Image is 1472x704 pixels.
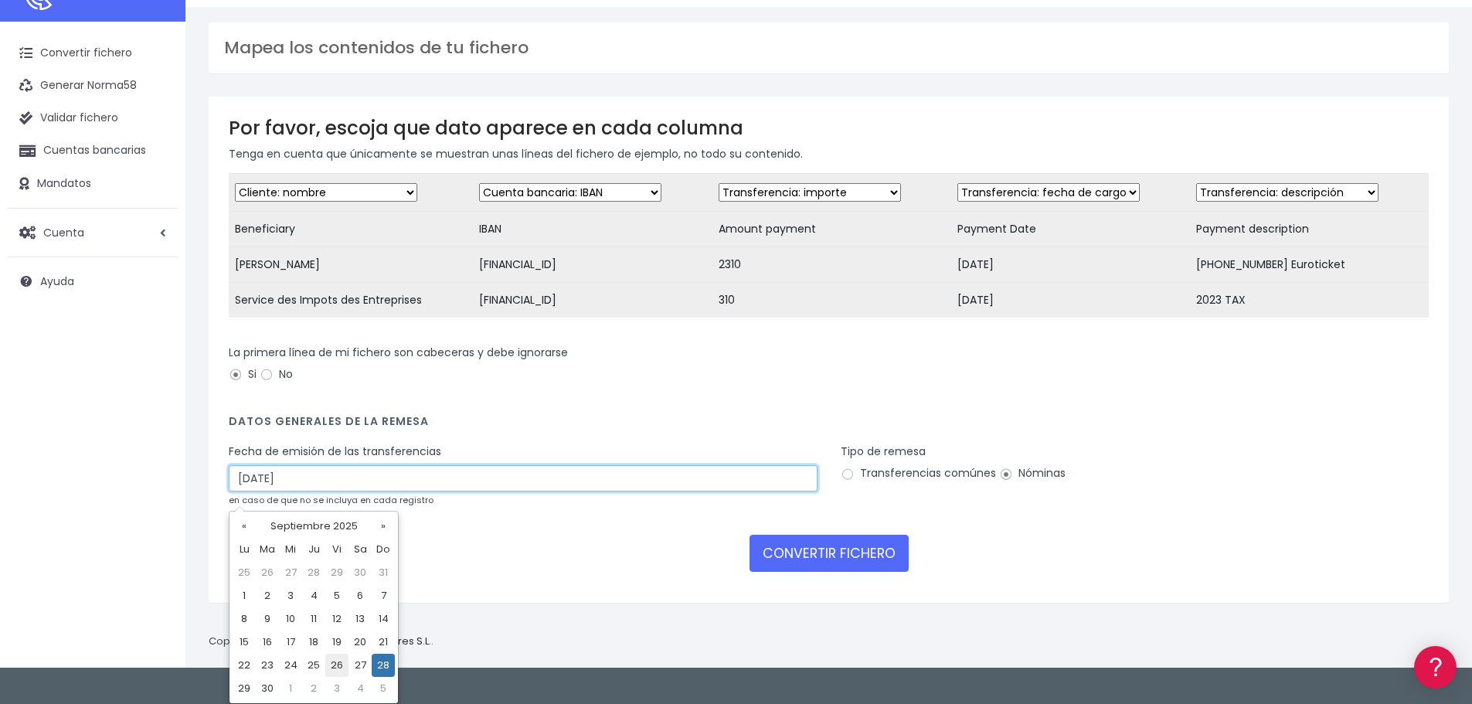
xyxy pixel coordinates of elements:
td: Beneficiary [229,212,473,247]
td: 27 [348,654,372,677]
label: Si [229,366,257,383]
td: 30 [348,561,372,584]
td: 5 [325,584,348,607]
p: Tenga en cuenta que únicamente se muestran unas líneas del fichero de ejemplo, no todo su contenido. [229,145,1429,162]
label: Fecha de emisión de las transferencias [229,444,441,460]
a: Ayuda [8,265,178,298]
td: Service des Impots des Entreprises [229,283,473,318]
th: » [372,515,395,538]
td: 17 [279,631,302,654]
td: 19 [325,631,348,654]
td: 12 [325,607,348,631]
div: Facturación [15,307,294,321]
td: [PERSON_NAME] [229,247,473,283]
td: 4 [302,584,325,607]
td: 20 [348,631,372,654]
td: 27 [279,561,302,584]
td: 22 [233,654,256,677]
a: Formatos [15,196,294,219]
label: Transferencias comúnes [841,465,996,481]
td: 7 [372,584,395,607]
div: Convertir ficheros [15,171,294,185]
td: 18 [302,631,325,654]
a: General [15,332,294,355]
label: No [260,366,293,383]
th: Ma [256,538,279,561]
td: 2 [256,584,279,607]
th: Lu [233,538,256,561]
td: 2310 [712,247,951,283]
td: 15 [233,631,256,654]
td: 26 [325,654,348,677]
a: Información general [15,131,294,155]
td: 30 [256,677,279,700]
th: Vi [325,538,348,561]
td: 25 [233,561,256,584]
td: 310 [712,283,951,318]
span: Ayuda [40,274,74,289]
a: Cuenta [8,216,178,249]
td: 21 [372,631,395,654]
td: 1 [233,584,256,607]
td: 14 [372,607,395,631]
td: 3 [325,677,348,700]
label: Tipo de remesa [841,444,926,460]
td: 29 [325,561,348,584]
label: Nóminas [999,465,1066,481]
td: 4 [348,677,372,700]
h3: Por favor, escoja que dato aparece en cada columna [229,117,1429,139]
td: [DATE] [951,247,1190,283]
small: en caso de que no se incluya en cada registro [229,494,433,506]
h4: Datos generales de la remesa [229,415,1429,436]
td: 28 [302,561,325,584]
a: API [15,395,294,419]
td: 5 [372,677,395,700]
a: Validar fichero [8,102,178,134]
td: 26 [256,561,279,584]
th: Sa [348,538,372,561]
p: Copyright © 2025 . [209,634,433,650]
td: [PHONE_NUMBER] Euroticket [1190,247,1429,283]
td: 13 [348,607,372,631]
td: [DATE] [951,283,1190,318]
a: Videotutoriales [15,243,294,267]
a: Convertir fichero [8,37,178,70]
h3: Mapea los contenidos de tu fichero [224,38,1433,58]
th: Do [372,538,395,561]
td: 8 [233,607,256,631]
a: Generar Norma58 [8,70,178,102]
td: 2 [302,677,325,700]
td: IBAN [473,212,712,247]
td: 11 [302,607,325,631]
td: 25 [302,654,325,677]
td: [FINANCIAL_ID] [473,247,712,283]
th: Ju [302,538,325,561]
th: Septiembre 2025 [256,515,372,538]
td: 29 [233,677,256,700]
td: 3 [279,584,302,607]
td: 16 [256,631,279,654]
td: 23 [256,654,279,677]
a: Perfiles de empresas [15,267,294,291]
div: Programadores [15,371,294,386]
td: 24 [279,654,302,677]
td: Amount payment [712,212,951,247]
div: Información general [15,107,294,122]
td: 9 [256,607,279,631]
th: Mi [279,538,302,561]
th: « [233,515,256,538]
td: 28 [372,654,395,677]
button: Contáctanos [15,413,294,440]
a: Mandatos [8,168,178,200]
button: CONVERTIR FICHERO [750,535,909,572]
td: 2023 TAX [1190,283,1429,318]
td: Payment description [1190,212,1429,247]
td: 6 [348,584,372,607]
span: Cuenta [43,224,84,240]
td: Payment Date [951,212,1190,247]
td: 1 [279,677,302,700]
td: 10 [279,607,302,631]
a: POWERED BY ENCHANT [212,445,297,460]
a: Problemas habituales [15,219,294,243]
a: Cuentas bancarias [8,134,178,167]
